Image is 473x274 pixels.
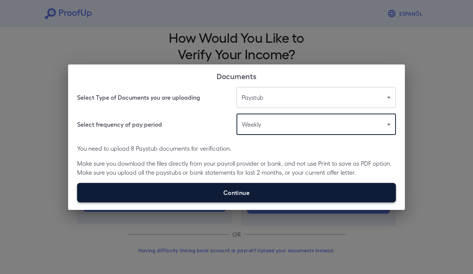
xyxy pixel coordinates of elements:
p: Make sure you download the files directly from your payroll provider or bank, and not use Print t... [77,159,396,177]
label: Continue [77,183,396,202]
h6: Select Type of Documents you are uploading [77,93,200,102]
div: Paystub [236,87,396,108]
p: You need to upload 8 Paystub documents for verification. [77,144,396,153]
h6: Select frequency of pay period [77,120,162,129]
div: Weekly [236,114,396,135]
h2: Documents [68,64,405,87]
